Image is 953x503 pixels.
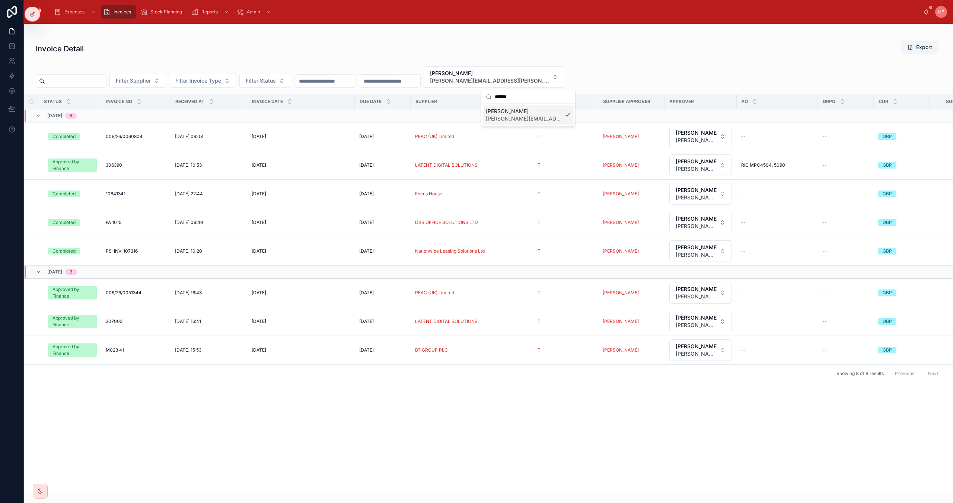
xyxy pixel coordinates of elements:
span: -- [741,220,746,225]
span: [DATE] 10:53 [175,162,202,168]
a: -- [822,290,869,296]
div: Completed [52,190,76,197]
a: Select Button [669,183,732,205]
button: Select Button [424,66,564,88]
span: [PERSON_NAME] [676,215,717,222]
a: -- [741,220,813,225]
span: Showing 8 of 8 results [836,371,884,377]
a: [DATE] [252,248,350,254]
a: [PERSON_NAME] [603,347,660,353]
a: IT [536,134,594,140]
span: BT GROUP PLC [415,347,448,353]
div: Suggestions [481,104,575,126]
a: -- [822,220,869,225]
a: -- [822,134,869,140]
a: IT [536,248,594,254]
span: [PERSON_NAME][EMAIL_ADDRESS][PERSON_NAME][DOMAIN_NAME] [676,222,717,230]
a: GBP [878,162,925,169]
a: [PERSON_NAME] [603,162,660,168]
a: -- [822,248,869,254]
span: [PERSON_NAME] [603,248,639,254]
a: PEAC (UK) Limited [415,290,528,296]
span: [PERSON_NAME] [430,70,549,77]
a: Approved by Finance [48,158,97,172]
a: [PERSON_NAME] [603,318,639,324]
span: [PERSON_NAME][EMAIL_ADDRESS][PERSON_NAME][DOMAIN_NAME] [676,194,717,201]
span: [DATE] [47,113,62,119]
button: Select Button [669,311,732,332]
a: [PERSON_NAME] [603,191,660,197]
span: [DATE] 09:08 [175,134,203,140]
a: [PERSON_NAME] [603,290,639,296]
a: [DATE] [359,248,406,254]
a: Select Button [669,125,732,148]
a: Nationwide Leasing Solutions Ltd [415,248,485,254]
span: [DATE] 10:20 [175,248,202,254]
span: Admin [247,9,260,15]
div: GBP [883,162,892,169]
div: GBP [883,318,892,325]
span: [DATE] [252,290,266,296]
a: Focus House [415,191,528,197]
span: [PERSON_NAME][EMAIL_ADDRESS][PERSON_NAME][DOMAIN_NAME] [676,321,717,329]
a: LATENT DIGITAL SOLUTIONS [415,318,478,324]
span: [PERSON_NAME][EMAIL_ADDRESS][PERSON_NAME][DOMAIN_NAME] [676,251,717,259]
a: [DATE] 16:43 [175,290,243,296]
a: Focus House [415,191,442,197]
span: [PERSON_NAME][EMAIL_ADDRESS][PERSON_NAME][DOMAIN_NAME] [486,115,562,122]
a: [DATE] 10:53 [175,162,243,168]
a: Approved by Finance [48,315,97,328]
span: 006/26/0060804 [106,134,143,140]
span: 10841341 [106,191,125,197]
a: Completed [48,219,97,226]
div: 5 [70,113,72,119]
span: GRPO [823,99,835,105]
a: PEAC (UK) Limited [415,134,528,140]
a: LATENT DIGITAL SOLUTIONS [415,162,528,168]
a: Completed [48,190,97,197]
span: Filter Supplier [116,77,151,84]
span: 006/26/0051344 [106,290,141,296]
span: M023 41 [106,347,124,353]
span: PS-INV-107316 [106,248,138,254]
a: [DATE] [359,318,406,324]
span: -- [822,347,827,353]
a: [DATE] 10:20 [175,248,243,254]
span: [DATE] [359,191,374,197]
span: DBS OFFICE SOLUTIONS LTD [415,220,478,225]
span: [DATE] [359,290,374,296]
div: Approved by Finance [52,158,92,172]
div: Completed [52,133,76,140]
button: Select Button [669,126,732,147]
span: -- [741,347,746,353]
a: Select Button [669,154,732,176]
a: [DATE] 09:08 [175,134,243,140]
span: IT [536,347,541,353]
span: Expenses [64,9,85,15]
button: Select Button [169,74,236,88]
a: IT [536,318,594,324]
span: [DATE] [47,269,62,275]
span: Filter Invoice Type [175,77,221,84]
span: Stock Planning [150,9,182,15]
a: BT GROUP PLC [415,347,528,353]
span: -- [822,248,827,254]
span: [PERSON_NAME] [676,158,717,165]
div: 3 [70,269,73,275]
a: Nationwide Leasing Solutions Ltd [415,248,528,254]
button: Select Button [669,240,732,262]
a: [DATE] [252,134,350,140]
a: Admin [234,5,275,19]
div: GBP [883,347,892,353]
button: Select Button [669,282,732,304]
a: [PERSON_NAME] [603,318,660,324]
a: LATENT DIGITAL SOLUTIONS [415,162,478,168]
a: IT [536,134,541,140]
span: -- [822,191,827,197]
span: [PERSON_NAME][EMAIL_ADDRESS][PERSON_NAME][DOMAIN_NAME] [676,165,717,173]
a: -- [822,347,869,353]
